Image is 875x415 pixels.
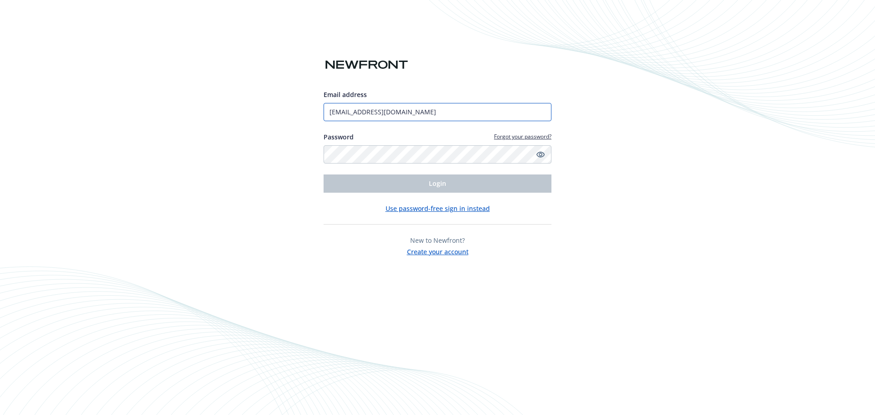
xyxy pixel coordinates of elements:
[429,179,446,188] span: Login
[324,103,551,121] input: Enter your email
[324,174,551,193] button: Login
[324,132,354,142] label: Password
[535,149,546,160] a: Show password
[410,236,465,245] span: New to Newfront?
[324,57,410,73] img: Newfront logo
[494,133,551,140] a: Forgot your password?
[324,145,551,164] input: Enter your password
[386,204,490,213] button: Use password-free sign in instead
[407,245,468,256] button: Create your account
[324,90,367,99] span: Email address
